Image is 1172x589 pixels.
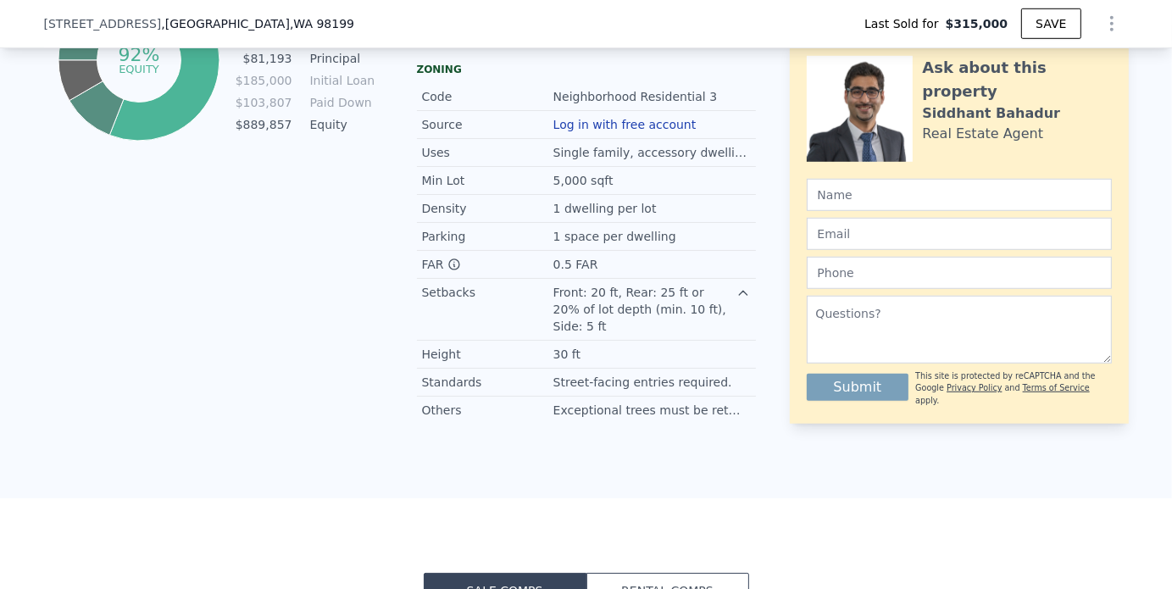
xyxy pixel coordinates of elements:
[307,93,383,112] td: Paid Down
[119,62,159,75] tspan: equity
[422,172,553,189] div: Min Lot
[417,63,756,76] div: Zoning
[553,402,751,419] div: Exceptional trees must be retained.
[290,17,354,31] span: , WA 98199
[553,144,751,161] div: Single family, accessory dwellings.
[553,256,602,273] div: 0.5 FAR
[923,124,1044,144] div: Real Estate Agent
[422,116,553,133] div: Source
[553,374,736,391] div: Street-facing entries required.
[553,118,697,131] button: Log in with free account
[422,374,553,391] div: Standards
[422,144,553,161] div: Uses
[235,93,293,112] td: $103,807
[235,115,293,134] td: $889,857
[923,103,1061,124] div: Siddhant Bahadur
[161,15,354,32] span: , [GEOGRAPHIC_DATA]
[553,172,617,189] div: 5,000 sqft
[422,284,553,301] div: Setbacks
[422,256,553,273] div: FAR
[235,71,293,90] td: $185,000
[553,88,721,105] div: Neighborhood Residential 3
[553,284,737,335] div: Front: 20 ft, Rear: 25 ft or 20% of lot depth (min. 10 ft), Side: 5 ft
[553,346,584,363] div: 30 ft
[422,200,553,217] div: Density
[807,179,1112,211] input: Name
[553,228,680,245] div: 1 space per dwelling
[1023,383,1090,392] a: Terms of Service
[422,88,553,105] div: Code
[947,383,1002,392] a: Privacy Policy
[1095,7,1129,41] button: Show Options
[915,370,1111,407] div: This site is protected by reCAPTCHA and the Google and apply.
[307,49,383,68] td: Principal
[307,115,383,134] td: Equity
[553,200,660,217] div: 1 dwelling per lot
[119,44,160,65] tspan: 92%
[864,15,946,32] span: Last Sold for
[307,71,383,90] td: Initial Loan
[946,15,1008,32] span: $315,000
[422,402,553,419] div: Others
[44,15,162,32] span: [STREET_ADDRESS]
[1021,8,1080,39] button: SAVE
[422,346,553,363] div: Height
[923,56,1112,103] div: Ask about this property
[235,49,293,68] td: $81,193
[422,228,553,245] div: Parking
[807,374,909,401] button: Submit
[807,257,1112,289] input: Phone
[807,218,1112,250] input: Email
